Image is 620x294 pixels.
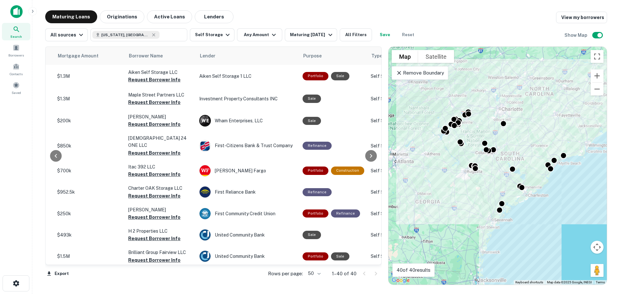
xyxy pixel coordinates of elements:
[125,47,196,65] th: Borrower Name
[128,76,181,84] button: Request Borrower Info
[303,252,328,260] div: This is a portfolio loan with 2 properties
[303,95,321,103] div: Sale
[128,185,193,192] p: Charter OAK Storage LLC
[200,165,211,176] img: picture
[195,10,233,23] button: Lenders
[128,249,193,256] p: Brilliant Group Fairview LLC
[2,60,30,78] a: Contacts
[128,120,181,128] button: Request Borrower Info
[199,140,296,152] div: First-citizens Bank & Trust Company
[237,28,282,41] button: Any Amount
[128,113,193,120] p: [PERSON_NAME]
[591,241,604,254] button: Map camera controls
[331,209,360,218] div: This loan purpose was for refinancing
[303,52,322,60] span: Purpose
[12,90,21,95] span: Saved
[50,31,85,39] div: All sources
[303,167,328,175] div: This is a portfolio loan with 3 properties
[303,117,321,125] div: Sale
[588,242,620,273] iframe: Chat Widget
[200,208,211,219] img: picture
[390,276,411,285] a: Open this area in Google Maps (opens a new window)
[299,47,367,65] th: Purpose
[596,280,605,284] a: Terms
[200,187,211,198] img: picture
[515,280,543,285] button: Keyboard shortcuts
[57,253,122,260] p: $1.5M
[2,42,30,59] a: Borrowers
[128,213,181,221] button: Request Borrower Info
[57,117,122,124] p: $200k
[57,231,122,238] p: $493k
[128,192,181,200] button: Request Borrower Info
[128,228,193,235] p: H 2 Properties LLC
[331,72,349,80] div: Sale
[10,34,22,39] span: Search
[591,69,604,82] button: Zoom in
[128,163,193,170] p: Itac 392 LLC
[57,95,122,102] p: $1.3M
[331,252,349,260] div: Sale
[128,206,193,213] p: [PERSON_NAME]
[303,231,321,239] div: Sale
[57,73,122,80] p: $1.3M
[58,52,107,60] span: Mortgage Amount
[331,167,364,175] div: This loan purpose was for construction
[45,10,97,23] button: Maturing Loans
[305,269,322,278] div: 50
[398,28,418,41] button: Reset
[128,235,181,242] button: Request Borrower Info
[2,79,30,96] a: Saved
[54,47,125,65] th: Mortgage Amount
[10,5,23,18] img: capitalize-icon.png
[199,208,296,219] div: First Community Credit Union
[547,280,592,284] span: Map data ©2025 Google, INEGI
[128,69,193,76] p: Aiken Self Storage LLC
[564,32,588,39] h6: Show Map
[340,28,372,41] button: All Filters
[129,52,163,60] span: Borrower Name
[396,69,444,77] p: Remove Boundary
[199,165,296,177] div: [PERSON_NAME] Fargo
[200,229,211,240] img: picture
[128,135,193,149] p: [DEMOGRAPHIC_DATA] 24 ONE LLC
[57,210,122,217] p: $250k
[285,28,337,41] button: Maturing [DATE]
[57,167,122,174] p: $700k
[199,250,296,262] div: United Community Bank
[390,276,411,285] img: Google
[128,149,181,157] button: Request Borrower Info
[2,23,30,40] a: Search
[591,83,604,96] button: Zoom out
[45,28,88,41] button: All sources
[128,98,181,106] button: Request Borrower Info
[200,251,211,262] img: picture
[268,270,303,278] p: Rows per page:
[128,91,193,98] p: Maple Street Partners LLC
[128,256,181,264] button: Request Borrower Info
[8,53,24,58] span: Borrowers
[397,266,430,274] p: 40 of 40 results
[332,270,356,278] p: 1–40 of 40
[199,73,296,80] p: Aiken Self Storage 1 LLC
[303,72,328,80] div: This is a portfolio loan with 2 properties
[128,170,181,178] button: Request Borrower Info
[556,12,607,23] a: View my borrowers
[375,28,395,41] button: Save your search to get updates of matches that match your search criteria.
[388,47,607,285] div: 0 0
[45,269,70,279] button: Export
[418,50,454,63] button: Show satellite imagery
[303,142,332,150] div: This loan purpose was for refinancing
[303,188,332,196] div: This loan purpose was for refinancing
[303,209,328,218] div: This is a portfolio loan with 2 properties
[200,140,211,151] img: picture
[100,10,144,23] button: Originations
[190,28,234,41] button: Self Storage
[10,71,23,76] span: Contacts
[101,32,150,38] span: [US_STATE], [GEOGRAPHIC_DATA]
